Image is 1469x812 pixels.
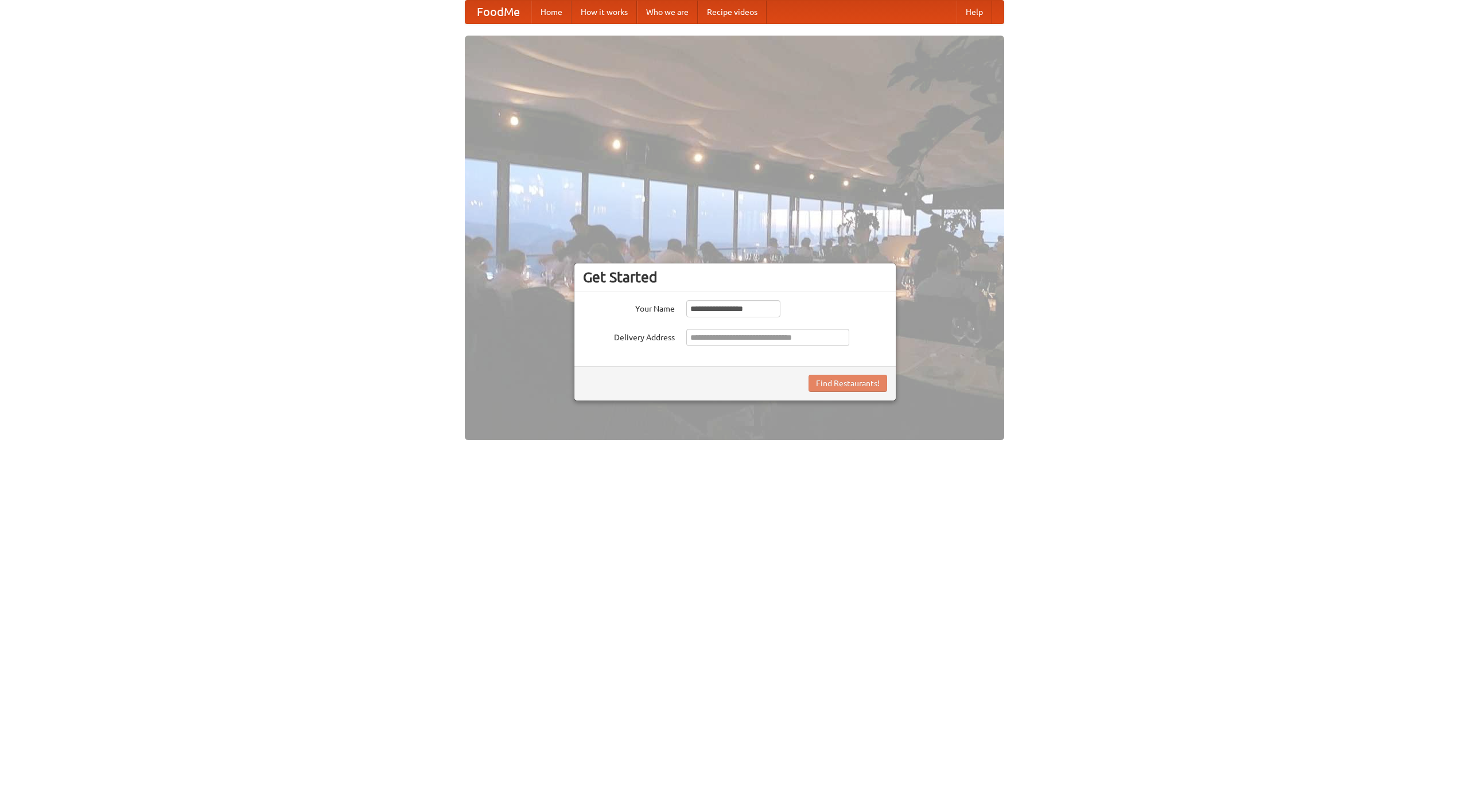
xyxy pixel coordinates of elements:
button: Find Restaurants! [809,375,887,392]
a: Help [957,1,992,24]
a: FoodMe [465,1,531,24]
a: Who we are [637,1,698,24]
label: Delivery Address [583,329,675,343]
label: Your Name [583,300,675,314]
h3: Get Started [583,269,887,286]
a: How it works [572,1,637,24]
a: Recipe videos [698,1,767,24]
a: Home [531,1,572,24]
